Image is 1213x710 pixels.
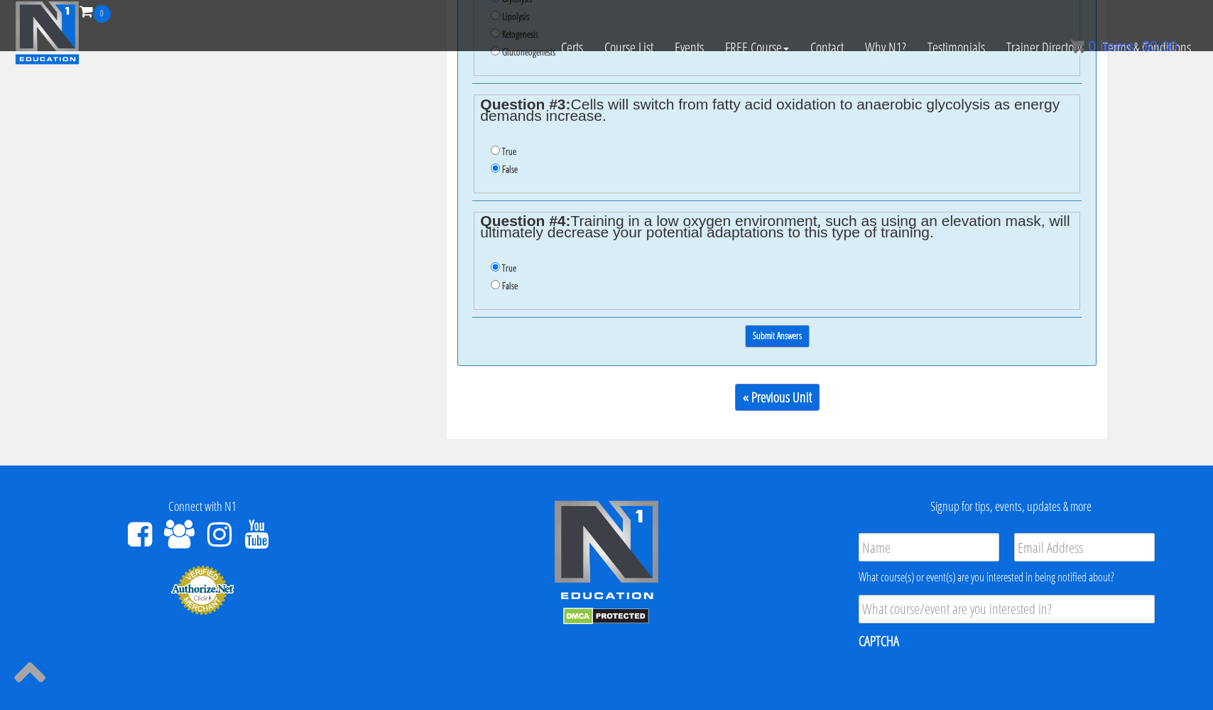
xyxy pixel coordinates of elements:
[553,500,660,605] img: n1-edu-logo
[563,608,649,625] img: DMCA.com Protection Status
[735,384,820,411] a: « Previous Unit
[854,23,917,72] a: Why N1?
[996,23,1092,72] a: Trainer Directory
[502,146,516,157] label: True
[745,325,810,347] input: Submit Answers
[594,23,664,72] a: Course List
[859,632,899,650] label: CAPTCHA
[480,99,1073,122] legend: Cells will switch from fatty acid oxidation to anaerobic glycolysis as energy demands increase.
[502,280,518,291] label: False
[550,23,594,72] a: Certs
[480,215,1073,238] legend: Training in a low oxygen environment, such as using an elevation mask, will ultimately decrease y...
[502,163,518,175] label: False
[15,1,80,65] img: n1-education
[1092,23,1202,72] a: Terms & Conditions
[502,262,516,274] label: True
[800,23,854,72] a: Contact
[859,533,999,561] input: Name
[1100,38,1138,54] span: items:
[1142,38,1150,54] span: $
[859,569,1155,586] div: What course(s) or event(s) are you interested in being notified about?
[1142,38,1177,54] bdi: 0.00
[820,500,1202,514] h4: Signup for tips, events, updates & more
[80,1,111,21] a: 0
[1014,533,1155,561] input: Email Address
[170,564,234,615] img: Authorize.Net Merchant - Click to Verify
[480,213,570,229] strong: Question #4:
[859,595,1155,623] input: What course/event are you interested in?
[714,23,800,72] a: FREE Course
[1070,38,1177,54] a: 0 items: $0.00
[93,5,111,23] span: 0
[664,23,714,72] a: Events
[1088,38,1096,54] span: 0
[1070,39,1084,53] img: icon11.png
[480,96,570,112] strong: Question #3:
[917,23,996,72] a: Testimonials
[11,500,393,514] h4: Connect with N1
